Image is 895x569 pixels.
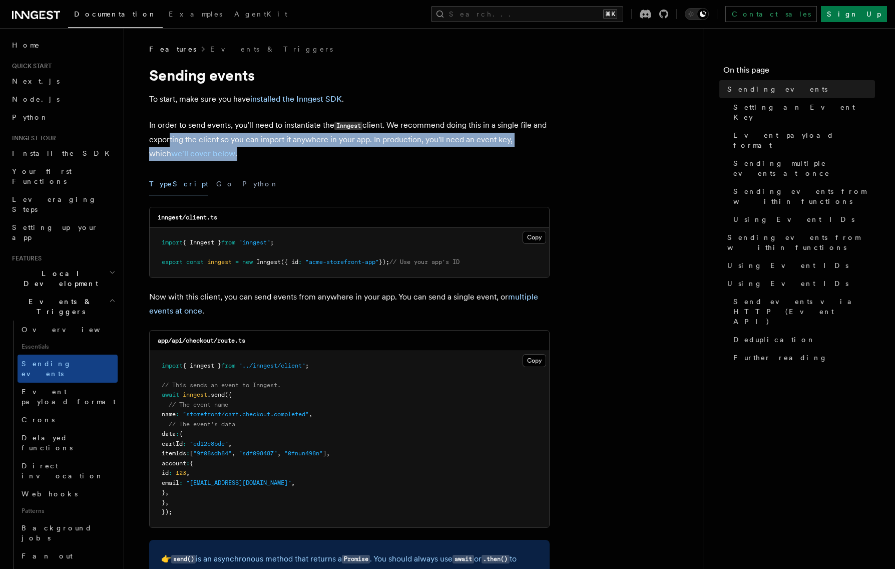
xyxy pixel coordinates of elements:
[207,258,232,265] span: inngest
[729,98,875,126] a: Setting an Event Key
[149,292,538,316] a: multiple events at once
[733,214,854,224] span: Using Event IDs
[221,239,235,246] span: from
[149,173,208,195] button: TypeScript
[239,362,305,369] span: "../inngest/client"
[523,231,546,244] button: Copy
[729,126,875,154] a: Event payload format
[18,383,118,411] a: Event payload format
[162,430,176,437] span: data
[12,195,97,213] span: Leveraging Steps
[723,80,875,98] a: Sending events
[284,450,323,457] span: "0fnun498n"
[162,362,183,369] span: import
[190,440,228,447] span: "ed12c8bde"
[22,326,125,334] span: Overview
[186,479,291,486] span: "[EMAIL_ADDRESS][DOMAIN_NAME]"
[162,450,186,457] span: itemIds
[18,519,118,547] a: Background jobs
[176,430,179,437] span: :
[342,555,370,563] code: Promise
[221,362,235,369] span: from
[210,44,333,54] a: Events & Triggers
[22,360,72,378] span: Sending events
[8,218,118,246] a: Setting up your app
[8,90,118,108] a: Node.js
[165,499,169,506] span: ,
[8,190,118,218] a: Leveraging Steps
[18,355,118,383] a: Sending events
[729,210,875,228] a: Using Event IDs
[183,391,207,398] span: inngest
[8,108,118,126] a: Python
[281,258,298,265] span: ({ id
[723,64,875,80] h4: On this page
[12,95,60,103] span: Node.js
[18,339,118,355] span: Essentials
[207,391,225,398] span: .send
[22,524,92,542] span: Background jobs
[18,485,118,503] a: Webhooks
[8,36,118,54] a: Home
[603,9,617,19] kbd: ⌘K
[162,508,172,515] span: });
[305,362,309,369] span: ;
[821,6,887,22] a: Sign Up
[733,158,875,178] span: Sending multiple events at once
[176,469,186,476] span: 123
[8,264,118,293] button: Local Development
[22,434,73,452] span: Delayed functions
[179,479,183,486] span: :
[158,337,245,344] code: app/api/checkout/route.ts
[291,479,295,486] span: ,
[228,3,293,27] a: AgentKit
[727,84,827,94] span: Sending events
[242,173,279,195] button: Python
[8,268,109,289] span: Local Development
[379,258,389,265] span: });
[186,460,190,467] span: :
[22,388,116,406] span: Event payload format
[183,239,221,246] span: { Inngest }
[727,260,848,270] span: Using Event IDs
[8,293,118,321] button: Events & Triggers
[242,258,253,265] span: new
[523,354,546,367] button: Copy
[162,440,183,447] span: cartId
[18,457,118,485] a: Direct invocation
[149,118,550,161] p: In order to send events, you'll need to instantiate the client. We recommend doing this in a sing...
[733,102,875,122] span: Setting an Event Key
[326,450,330,457] span: ,
[270,239,274,246] span: ;
[22,462,104,480] span: Direct invocation
[482,555,510,563] code: .then()
[162,499,165,506] span: }
[8,297,109,317] span: Events & Triggers
[8,134,56,142] span: Inngest tour
[723,228,875,256] a: Sending events from within functions
[12,149,116,157] span: Install the SDK
[323,450,326,457] span: ]
[725,6,817,22] a: Contact sales
[256,258,281,265] span: Inngest
[234,10,287,18] span: AgentKit
[12,77,60,85] span: Next.js
[171,555,196,563] code: send()
[298,258,302,265] span: :
[186,450,190,457] span: :
[193,450,232,457] span: "9f08sdh84"
[176,411,179,418] span: :
[169,421,235,428] span: // The event's data
[74,10,157,18] span: Documentation
[162,489,165,496] span: }
[228,440,232,447] span: ,
[183,411,309,418] span: "storefront/cart.checkout.completed"
[727,232,875,252] span: Sending events from within functions
[733,186,875,206] span: Sending events from within functions
[250,94,342,104] a: installed the Inngest SDK
[277,450,281,457] span: ,
[162,382,281,389] span: // This sends an event to Inngest.
[18,321,118,339] a: Overview
[232,450,235,457] span: ,
[729,349,875,367] a: Further reading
